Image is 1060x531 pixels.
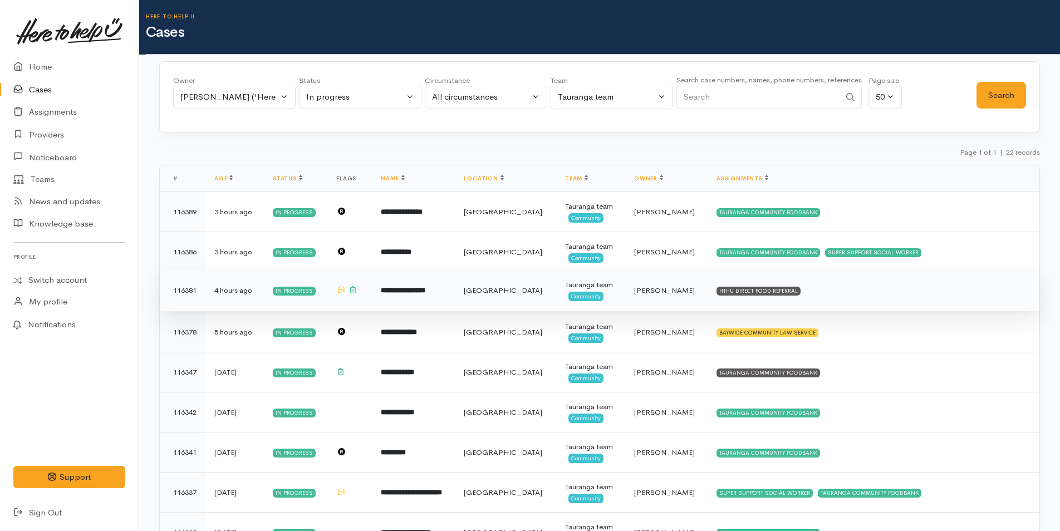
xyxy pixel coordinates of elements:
td: 116381 [160,271,205,311]
div: TAURANGA COMMUNITY FOODBANK [818,489,921,498]
span: [PERSON_NAME] [634,327,695,337]
td: 116337 [160,473,205,513]
a: Owner [634,175,663,182]
div: Tauranga team [565,441,616,453]
div: In progress [306,91,404,104]
div: Tauranga team [565,279,616,291]
div: TAURANGA COMMUNITY FOODBANK [717,248,820,257]
small: Page 1 of 1 22 records [960,147,1040,157]
div: Tauranga team [565,401,616,412]
td: [DATE] [205,392,264,432]
span: [PERSON_NAME] [634,367,695,377]
span: Community [568,333,603,342]
div: 50 [876,91,885,104]
div: In progress [273,409,316,417]
div: [PERSON_NAME] ('Here to help u') [180,91,278,104]
div: SUPER SUPPORT SOCIAL WORKER [825,248,921,257]
span: [GEOGRAPHIC_DATA] [464,407,542,417]
div: In progress [273,248,316,257]
td: 116341 [160,432,205,473]
td: 116386 [160,232,205,272]
input: Search [676,86,840,109]
span: [GEOGRAPHIC_DATA] [464,367,542,377]
button: In progress [299,86,421,109]
span: [PERSON_NAME] [634,286,695,295]
h6: Here to help u [146,13,1060,19]
span: [GEOGRAPHIC_DATA] [464,207,542,217]
h1: Cases [146,24,1060,41]
td: 3 hours ago [205,192,264,232]
th: # [160,165,205,192]
div: Owner [173,75,296,86]
td: 5 hours ago [205,312,264,352]
a: Name [381,175,404,182]
div: SUPER SUPPORT SOCIAL WORKER [717,489,813,498]
div: In progress [273,489,316,498]
span: Community [568,253,603,262]
span: [GEOGRAPHIC_DATA] [464,448,542,457]
a: Status [273,175,302,182]
div: Tauranga team [565,321,616,332]
div: HTHU DIRECT FOOD REFERRAL [717,287,801,296]
span: [GEOGRAPHIC_DATA] [464,247,542,257]
span: Community [568,414,603,422]
a: Age [214,175,233,182]
span: [GEOGRAPHIC_DATA] [464,286,542,295]
span: [PERSON_NAME] [634,247,695,257]
span: Community [568,213,603,222]
div: All circumstances [432,91,530,104]
td: [DATE] [205,352,264,392]
div: In progress [273,449,316,458]
a: Team [565,175,588,182]
div: In progress [273,328,316,337]
h6: Profile [13,249,125,264]
div: TAURANGA COMMUNITY FOODBANK [717,449,820,458]
span: [PERSON_NAME] [634,207,695,217]
span: [GEOGRAPHIC_DATA] [464,327,542,337]
div: In progress [273,368,316,377]
div: Page size [868,75,902,86]
a: Assignments [717,175,768,182]
td: [DATE] [205,432,264,473]
td: 116347 [160,352,205,392]
small: Search case numbers, names, phone numbers, references [676,75,862,85]
button: Search [976,82,1026,109]
span: [PERSON_NAME] [634,448,695,457]
span: Community [568,494,603,503]
span: Community [568,454,603,463]
div: TAURANGA COMMUNITY FOODBANK [717,368,820,377]
button: 50 [868,86,902,109]
div: Tauranga team [565,241,616,252]
div: Tauranga team [565,481,616,493]
th: Flags [327,165,372,192]
button: Support [13,466,125,489]
span: [GEOGRAPHIC_DATA] [464,488,542,497]
button: Tauranga team [551,86,673,109]
div: BAYWIDE COMMUNITY LAW SERVICE [717,328,818,337]
td: 116389 [160,192,205,232]
div: In progress [273,287,316,296]
div: Status [299,75,421,86]
td: 3 hours ago [205,232,264,272]
td: 116342 [160,392,205,432]
td: 116378 [160,312,205,352]
div: Tauranga team [565,361,616,372]
div: Tauranga team [558,91,656,104]
div: Tauranga team [565,201,616,212]
td: 4 hours ago [205,271,264,311]
div: In progress [273,208,316,217]
a: Location [464,175,503,182]
div: Team [551,75,673,86]
span: [PERSON_NAME] [634,407,695,417]
button: All circumstances [425,86,547,109]
span: Community [568,292,603,301]
div: TAURANGA COMMUNITY FOODBANK [717,409,820,417]
div: TAURANGA COMMUNITY FOODBANK [717,208,820,217]
span: Community [568,373,603,382]
td: [DATE] [205,473,264,513]
div: Circumstance [425,75,547,86]
span: [PERSON_NAME] [634,488,695,497]
button: Rachel Proctor ('Here to help u') [173,86,296,109]
span: | [1000,147,1003,157]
